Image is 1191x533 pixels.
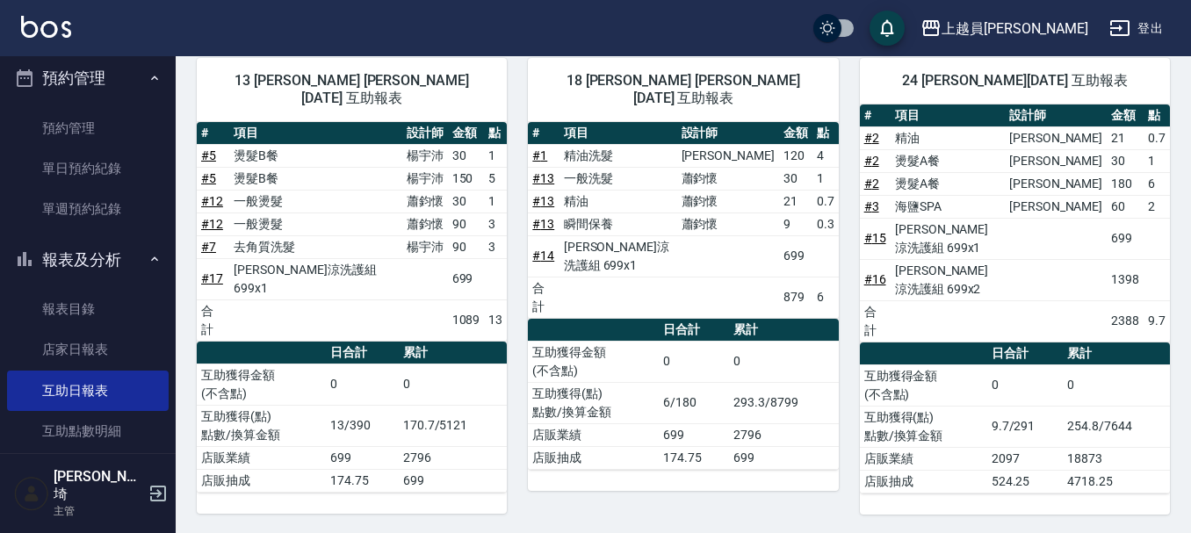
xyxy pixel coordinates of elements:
th: 設計師 [1005,104,1107,127]
th: # [528,122,559,145]
td: 879 [779,277,812,318]
td: [PERSON_NAME]涼洗護組 699x1 [891,218,1005,259]
a: 互助日報表 [7,371,169,411]
td: 170.7/5121 [399,405,508,446]
td: 293.3/8799 [729,382,839,423]
th: # [860,104,891,127]
th: 金額 [448,122,485,145]
td: [PERSON_NAME]涼洗護組 699x1 [229,258,401,299]
th: 點 [1144,104,1170,127]
th: 項目 [229,122,401,145]
h5: [PERSON_NAME]埼 [54,468,143,503]
td: 120 [779,144,812,167]
td: 0.7 [1144,126,1170,149]
td: 精油 [559,190,677,212]
button: 預約管理 [7,55,169,101]
td: 店販業績 [197,446,326,469]
td: 蕭鈞懷 [677,167,779,190]
td: 精油洗髮 [559,144,677,167]
td: [PERSON_NAME] [1005,149,1107,172]
td: 21 [1107,126,1144,149]
a: 預約管理 [7,108,169,148]
a: #12 [201,217,223,231]
td: [PERSON_NAME] [677,144,779,167]
td: 254.8/7644 [1063,406,1170,447]
td: 21 [779,190,812,212]
th: 項目 [559,122,677,145]
table: a dense table [528,122,838,319]
td: 30 [1107,149,1144,172]
td: 6/180 [659,382,729,423]
td: 瞬間保養 [559,212,677,235]
a: #2 [864,131,879,145]
td: 150 [448,167,485,190]
td: 699 [448,258,485,299]
a: #3 [864,199,879,213]
td: 699 [779,235,812,277]
a: #13 [532,171,554,185]
td: 去角質洗髮 [229,235,401,258]
td: 燙髮A餐 [891,172,1005,195]
div: 上越員[PERSON_NAME] [942,18,1088,40]
td: 互助獲得(點) 點數/換算金額 [197,405,326,446]
td: 0 [659,341,729,382]
a: 設計師日報表 [7,451,169,492]
a: 報表目錄 [7,289,169,329]
td: 699 [326,446,398,469]
td: 699 [659,423,729,446]
th: 點 [484,122,507,145]
td: 蕭鈞懷 [402,212,448,235]
td: 699 [1107,218,1144,259]
td: 174.75 [326,469,398,492]
td: 店販抽成 [860,470,987,493]
a: #16 [864,272,886,286]
td: [PERSON_NAME] [1005,126,1107,149]
table: a dense table [197,342,507,493]
button: 上越員[PERSON_NAME] [913,11,1095,47]
td: 2097 [987,447,1064,470]
img: Logo [21,16,71,38]
td: 13/390 [326,405,398,446]
td: 3 [484,235,507,258]
td: 2796 [729,423,839,446]
th: 設計師 [677,122,779,145]
td: 18873 [1063,447,1170,470]
th: 金額 [1107,104,1144,127]
td: 0 [1063,364,1170,406]
td: 3 [484,212,507,235]
td: 5 [484,167,507,190]
a: 店家日報表 [7,329,169,370]
td: 4 [812,144,839,167]
table: a dense table [528,319,838,470]
a: #1 [532,148,547,162]
td: 燙髮B餐 [229,167,401,190]
td: 1 [484,190,507,212]
a: #12 [201,194,223,208]
td: 蕭鈞懷 [402,190,448,212]
td: [PERSON_NAME]涼洗護組 699x2 [891,259,1005,300]
a: 互助點數明細 [7,411,169,451]
td: 90 [448,235,485,258]
td: 0 [987,364,1064,406]
img: Person [14,476,49,511]
td: 0 [326,364,398,405]
td: 店販業績 [528,423,659,446]
td: 互助獲得(點) 點數/換算金額 [528,382,659,423]
td: 楊宇沛 [402,144,448,167]
span: 18 [PERSON_NAME] [PERSON_NAME] [DATE] 互助報表 [549,72,817,107]
td: 1089 [448,299,485,341]
a: #2 [864,176,879,191]
a: #2 [864,154,879,168]
a: 單週預約紀錄 [7,189,169,229]
th: 點 [812,122,839,145]
td: 174.75 [659,446,729,469]
td: 6 [812,277,839,318]
th: 項目 [891,104,1005,127]
td: 699 [729,446,839,469]
th: 累計 [729,319,839,342]
td: 1 [484,144,507,167]
td: 店販業績 [860,447,987,470]
td: 30 [448,190,485,212]
span: 13 [PERSON_NAME] [PERSON_NAME] [DATE] 互助報表 [218,72,486,107]
th: 日合計 [987,342,1064,365]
